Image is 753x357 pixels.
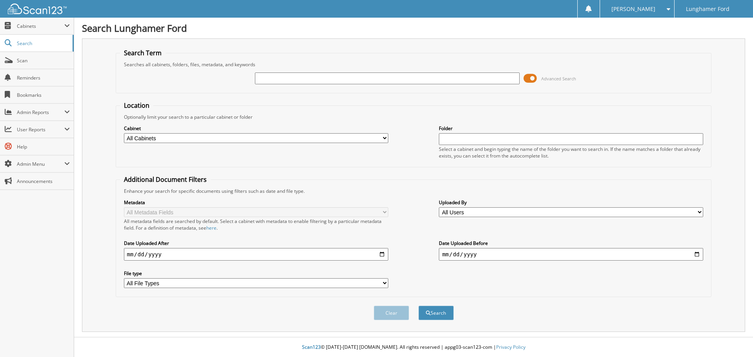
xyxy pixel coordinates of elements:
label: File type [124,270,388,277]
a: Privacy Policy [496,344,526,350]
div: Optionally limit your search to a particular cabinet or folder [120,114,708,120]
div: © [DATE]-[DATE] [DOMAIN_NAME]. All rights reserved | appg03-scan123-com | [74,338,753,357]
div: Enhance your search for specific documents using filters such as date and file type. [120,188,708,194]
label: Uploaded By [439,199,703,206]
span: Search [17,40,69,47]
span: Lunghamer Ford [686,7,729,11]
input: end [439,248,703,261]
span: Scan123 [302,344,321,350]
img: scan123-logo-white.svg [8,4,67,14]
span: Help [17,143,70,150]
span: [PERSON_NAME] [611,7,655,11]
iframe: Chat Widget [714,319,753,357]
div: Select a cabinet and begin typing the name of the folder you want to search in. If the name match... [439,146,703,159]
legend: Location [120,101,153,110]
span: Bookmarks [17,92,70,98]
input: start [124,248,388,261]
label: Folder [439,125,703,132]
legend: Search Term [120,49,166,57]
label: Metadata [124,199,388,206]
label: Cabinet [124,125,388,132]
a: here [206,225,216,231]
label: Date Uploaded After [124,240,388,246]
span: Advanced Search [541,76,576,82]
div: Searches all cabinets, folders, files, metadata, and keywords [120,61,708,68]
h1: Search Lunghamer Ford [82,22,745,34]
legend: Additional Document Filters [120,175,211,184]
button: Clear [374,306,409,320]
button: Search [418,306,454,320]
label: Date Uploaded Before [439,240,703,246]
span: Announcements [17,178,70,185]
span: User Reports [17,126,64,133]
span: Reminders [17,74,70,81]
span: Admin Menu [17,161,64,167]
div: All metadata fields are searched by default. Select a cabinet with metadata to enable filtering b... [124,218,388,231]
span: Scan [17,57,70,64]
span: Admin Reports [17,109,64,116]
span: Cabinets [17,23,64,29]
